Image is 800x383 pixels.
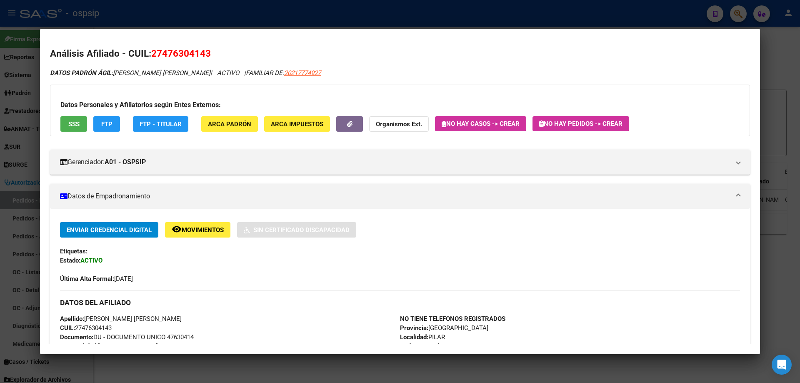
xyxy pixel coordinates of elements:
[400,315,505,323] strong: NO TIENE TELEFONOS REGISTRADOS
[60,116,87,132] button: SSS
[60,222,158,238] button: Enviar Credencial Digital
[50,69,210,77] span: [PERSON_NAME] [PERSON_NAME]
[60,248,87,255] strong: Etiquetas:
[60,333,194,341] span: DU - DOCUMENTO UNICO 47630414
[140,120,182,128] span: FTP - Titular
[50,69,321,77] i: | ACTIVO |
[60,100,740,110] h3: Datos Personales y Afiliatorios según Entes Externos:
[68,120,80,128] span: SSS
[182,226,224,234] span: Movimientos
[60,324,75,332] strong: CUIL:
[165,222,230,238] button: Movimientos
[60,315,182,323] span: [PERSON_NAME] [PERSON_NAME]
[50,150,750,175] mat-expansion-panel-header: Gerenciador:A01 - OSPSIP
[442,120,520,128] span: No hay casos -> Crear
[60,343,98,350] strong: Nacionalidad:
[60,257,80,264] strong: Estado:
[400,333,428,341] strong: Localidad:
[400,333,445,341] span: PILAR
[60,324,112,332] span: 27476304143
[80,257,102,264] strong: ACTIVO
[400,324,428,332] strong: Provincia:
[93,116,120,132] button: FTP
[237,222,356,238] button: Sin Certificado Discapacidad
[101,120,112,128] span: FTP
[151,48,211,59] span: 27476304143
[208,120,251,128] span: ARCA Padrón
[400,324,488,332] span: [GEOGRAPHIC_DATA]
[60,298,740,307] h3: DATOS DEL AFILIADO
[376,120,422,128] strong: Organismos Ext.
[400,343,441,350] strong: Código Postal:
[67,226,152,234] span: Enviar Credencial Digital
[253,226,350,234] span: Sin Certificado Discapacidad
[246,69,321,77] span: FAMILIAR DE:
[271,120,323,128] span: ARCA Impuestos
[532,116,629,131] button: No hay Pedidos -> Crear
[133,116,188,132] button: FTP - Titular
[400,343,454,350] span: 1629
[50,184,750,209] mat-expansion-panel-header: Datos de Empadronamiento
[201,116,258,132] button: ARCA Padrón
[772,355,792,375] div: Open Intercom Messenger
[60,315,84,323] strong: Apellido:
[60,191,730,201] mat-panel-title: Datos de Empadronamiento
[50,69,113,77] strong: DATOS PADRÓN ÁGIL:
[60,343,158,350] span: [GEOGRAPHIC_DATA]
[60,275,133,283] span: [DATE]
[172,224,182,234] mat-icon: remove_red_eye
[435,116,526,131] button: No hay casos -> Crear
[105,157,146,167] strong: A01 - OSPSIP
[539,120,622,128] span: No hay Pedidos -> Crear
[60,275,114,283] strong: Última Alta Formal:
[50,47,750,61] h2: Análisis Afiliado - CUIL:
[60,157,730,167] mat-panel-title: Gerenciador:
[60,333,93,341] strong: Documento:
[284,69,321,77] span: 20217774927
[369,116,429,132] button: Organismos Ext.
[264,116,330,132] button: ARCA Impuestos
